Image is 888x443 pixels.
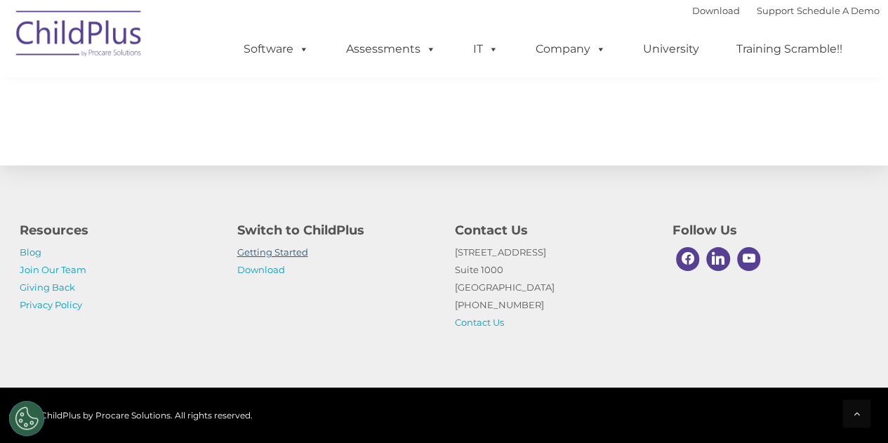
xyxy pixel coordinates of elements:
button: Cookies Settings [9,401,44,436]
h4: Resources [20,220,216,240]
a: Assessments [332,35,450,63]
a: University [629,35,713,63]
a: Privacy Policy [20,299,82,310]
a: Software [230,35,323,63]
a: Contact Us [455,317,504,328]
h4: Switch to ChildPlus [237,220,434,240]
a: Download [692,5,740,16]
a: IT [459,35,512,63]
font: | [692,5,880,16]
a: Linkedin [703,244,734,275]
p: [STREET_ADDRESS] Suite 1000 [GEOGRAPHIC_DATA] [PHONE_NUMBER] [455,244,651,331]
img: ChildPlus by Procare Solutions [9,1,150,71]
a: Join Our Team [20,264,86,275]
a: Getting Started [237,246,308,258]
a: Giving Back [20,282,75,293]
span: Phone number [195,150,255,161]
a: Schedule A Demo [797,5,880,16]
span: © 2025 ChildPlus by Procare Solutions. All rights reserved. [9,410,253,421]
h4: Follow Us [672,220,869,240]
span: Last name [195,93,238,103]
a: Youtube [734,244,764,275]
a: Training Scramble!! [722,35,856,63]
a: Download [237,264,285,275]
a: Company [522,35,620,63]
h4: Contact Us [455,220,651,240]
a: Blog [20,246,41,258]
a: Support [757,5,794,16]
a: Facebook [672,244,703,275]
